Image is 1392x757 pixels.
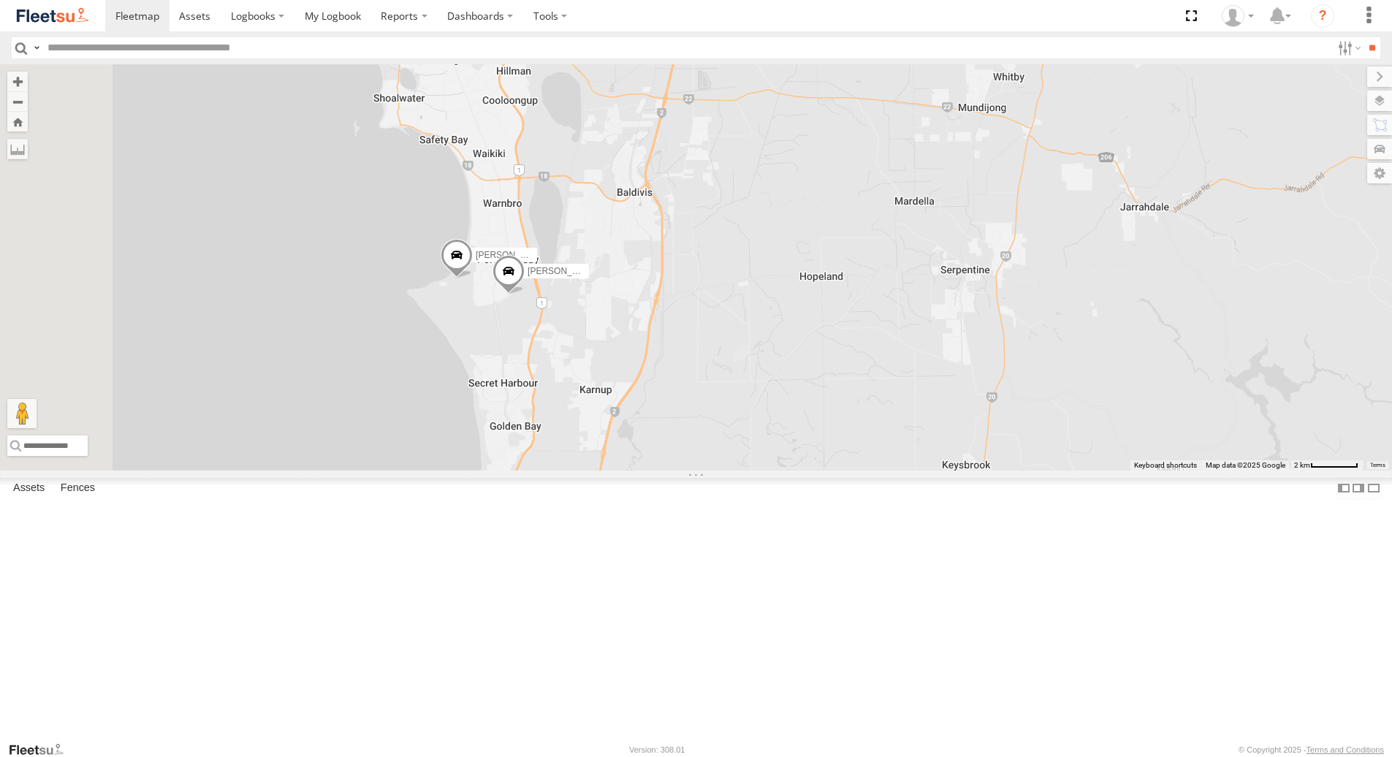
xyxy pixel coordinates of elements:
[1294,461,1310,469] span: 2 km
[1351,478,1366,499] label: Dock Summary Table to the Right
[15,6,91,26] img: fleetsu-logo-horizontal.svg
[1217,5,1259,27] div: Carla Lindley
[7,139,28,159] label: Measure
[6,479,52,499] label: Assets
[1367,163,1392,183] label: Map Settings
[7,112,28,132] button: Zoom Home
[1290,460,1363,471] button: Map scale: 2 km per 62 pixels
[629,745,685,754] div: Version: 308.01
[53,479,102,499] label: Fences
[1134,460,1197,471] button: Keyboard shortcuts
[1239,745,1384,754] div: © Copyright 2025 -
[1366,478,1381,499] label: Hide Summary Table
[7,72,28,91] button: Zoom in
[1206,461,1285,469] span: Map data ©2025 Google
[1311,4,1334,28] i: ?
[528,266,644,276] span: [PERSON_NAME] - 1INW973
[7,399,37,428] button: Drag Pegman onto the map to open Street View
[476,250,728,260] span: [PERSON_NAME] [PERSON_NAME] - 1IBW816 - 0435 085 996
[1307,745,1384,754] a: Terms and Conditions
[8,742,75,757] a: Visit our Website
[1370,462,1385,468] a: Terms (opens in new tab)
[1332,37,1364,58] label: Search Filter Options
[7,91,28,112] button: Zoom out
[31,37,42,58] label: Search Query
[1336,478,1351,499] label: Dock Summary Table to the Left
